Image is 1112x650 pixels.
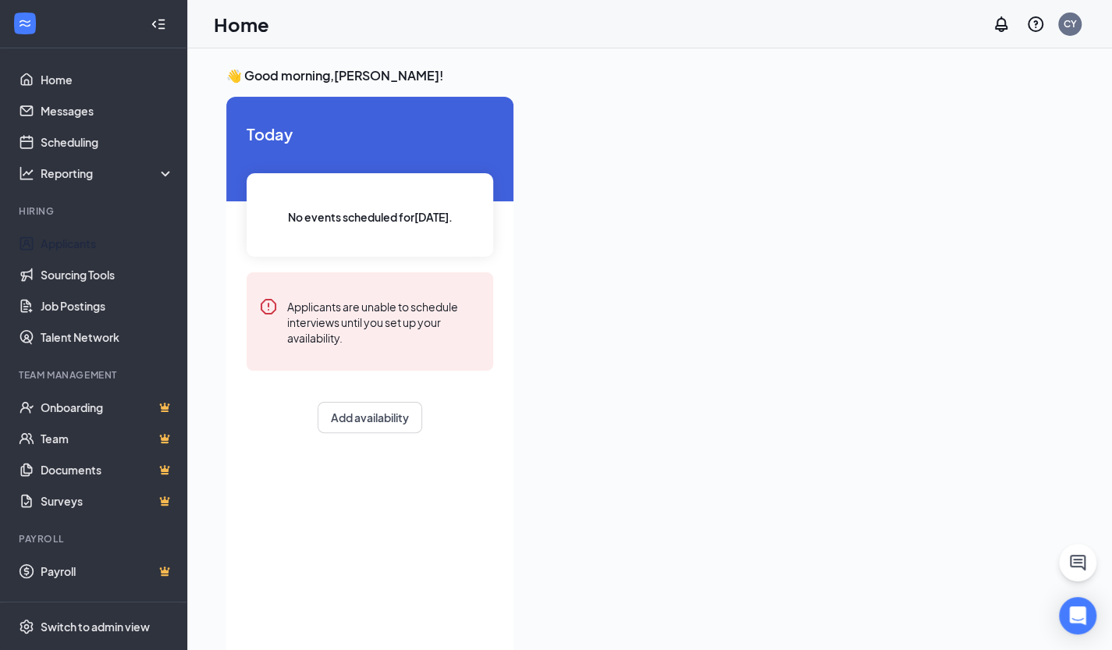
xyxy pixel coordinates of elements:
[151,16,166,32] svg: Collapse
[1059,544,1096,581] button: ChatActive
[41,392,174,423] a: OnboardingCrown
[1026,15,1045,34] svg: QuestionInfo
[214,11,269,37] h1: Home
[41,290,174,321] a: Job Postings
[41,259,174,290] a: Sourcing Tools
[41,556,174,587] a: PayrollCrown
[19,165,34,181] svg: Analysis
[41,485,174,517] a: SurveysCrown
[247,122,493,146] span: Today
[19,619,34,634] svg: Settings
[1064,17,1077,30] div: CY
[1059,597,1096,634] div: Open Intercom Messenger
[259,297,278,316] svg: Error
[287,297,481,346] div: Applicants are unable to schedule interviews until you set up your availability.
[992,15,1011,34] svg: Notifications
[41,228,174,259] a: Applicants
[41,321,174,353] a: Talent Network
[19,368,171,382] div: Team Management
[318,402,422,433] button: Add availability
[41,423,174,454] a: TeamCrown
[1068,553,1087,572] svg: ChatActive
[41,95,174,126] a: Messages
[226,67,1073,84] h3: 👋 Good morning, [PERSON_NAME] !
[19,204,171,218] div: Hiring
[41,619,150,634] div: Switch to admin view
[288,208,453,226] span: No events scheduled for [DATE] .
[17,16,33,31] svg: WorkstreamLogo
[19,532,171,545] div: Payroll
[41,64,174,95] a: Home
[41,165,175,181] div: Reporting
[41,454,174,485] a: DocumentsCrown
[41,126,174,158] a: Scheduling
